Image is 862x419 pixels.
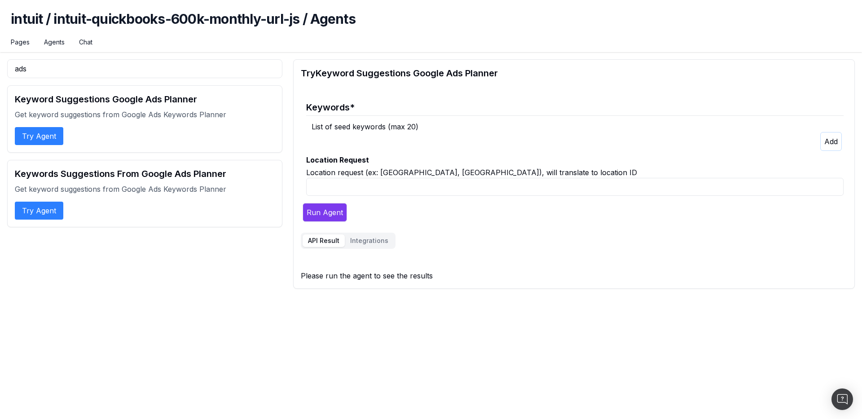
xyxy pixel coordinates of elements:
input: Search agents... [7,59,282,78]
h2: Try Keyword Suggestions Google Ads Planner [301,67,847,79]
a: Chat [79,38,92,47]
a: Agents [44,38,65,47]
h1: intuit / intuit-quickbooks-600k-monthly-url-js / Agents [11,11,851,38]
div: Open Intercom Messenger [831,388,853,410]
label: Location Request [306,154,844,165]
h2: Keyword Suggestions Google Ads Planner [15,93,275,106]
p: Get keyword suggestions from Google Ads Keywords Planner [15,184,275,194]
p: Get keyword suggestions from Google Ads Keywords Planner [15,109,275,120]
div: Please run the agent to see the results [301,270,847,281]
div: Location request (ex: [GEOGRAPHIC_DATA], [GEOGRAPHIC_DATA]), will translate to location ID [306,167,844,178]
h2: Keywords Suggestions From Google Ads Planner [15,168,275,180]
legend: Keywords [306,94,844,116]
button: Try Agent [15,127,63,145]
button: Run Agent [303,203,347,222]
button: Integrations [345,234,394,247]
button: API Result [303,234,345,247]
div: List of seed keywords (max 20) [312,121,844,132]
button: Add [820,132,842,151]
a: Pages [11,38,30,47]
button: Try Agent [15,202,63,220]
